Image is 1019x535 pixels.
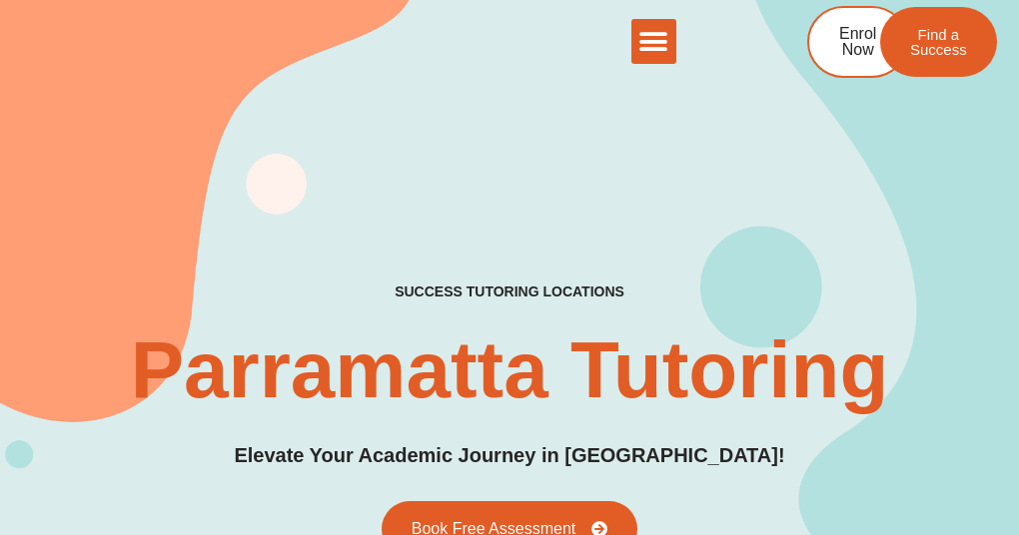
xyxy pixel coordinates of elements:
[131,330,889,410] h1: Parramatta Tutoring
[395,282,624,300] h2: success tutoring locations
[807,6,908,78] a: Enrol Now
[234,440,784,471] p: Elevate Your Academic Journey in [GEOGRAPHIC_DATA]!
[880,7,997,77] a: Find a Success
[631,19,676,64] div: Menu Toggle
[910,27,967,57] span: Find a Success
[839,26,876,58] span: Enrol Now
